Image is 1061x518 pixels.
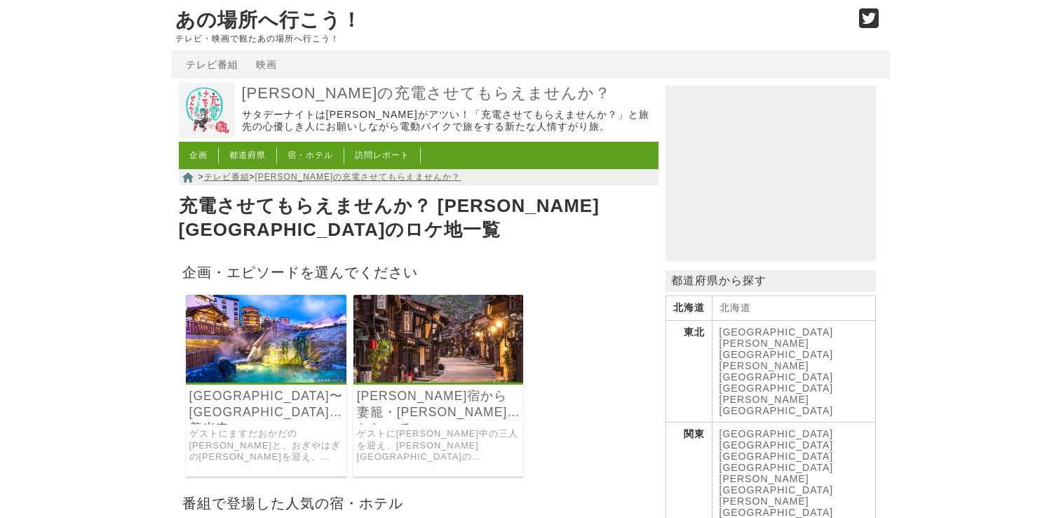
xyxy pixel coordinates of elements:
[175,34,844,44] p: テレビ・映画で観たあの場所へ行こう！
[357,428,520,463] a: ゲストに[PERSON_NAME]中の三人を迎え、[PERSON_NAME][GEOGRAPHIC_DATA]の[PERSON_NAME][GEOGRAPHIC_DATA]を出発して妻籠・[PE...
[719,338,834,360] a: [PERSON_NAME][GEOGRAPHIC_DATA]
[719,394,834,416] a: [PERSON_NAME][GEOGRAPHIC_DATA]
[719,451,834,462] a: [GEOGRAPHIC_DATA]
[179,191,658,246] h1: 充電させてもらえませんか？ [PERSON_NAME][GEOGRAPHIC_DATA]のロケ地一覧
[355,150,410,160] a: 訪問レポート
[179,82,235,138] img: 出川哲朗の充電させてもらえませんか？
[189,388,343,420] a: [GEOGRAPHIC_DATA]〜[GEOGRAPHIC_DATA]・善光寺・[PERSON_NAME]、信州145キロ
[229,150,266,160] a: 都道府県
[288,150,333,160] a: 宿・ホテル
[179,169,658,185] nav: > >
[859,17,879,29] a: Twitter (@go_thesights)
[357,388,520,420] a: [PERSON_NAME]宿から妻籠・[PERSON_NAME]とおって[GEOGRAPHIC_DATA]180キロ
[719,302,751,313] a: 北海道
[665,321,712,423] th: 東北
[189,150,208,160] a: 企画
[719,326,834,338] a: [GEOGRAPHIC_DATA]
[186,295,346,383] img: 出川哲朗の充電させてもらえませんか？ 草津温泉から渋温泉に善光寺と“絶景信州”目指せ上田城145キロ！ですがワォ岡田に小木さんも登場でヤバいよ²SP
[179,128,235,140] a: 出川哲朗の充電させてもらえませんか？
[242,109,655,133] p: サタデーナイトは[PERSON_NAME]がアツい！「充電させてもらえませんか？」と旅先の心優しき人にお願いしながら電動バイクで旅をする新たな人情すがり旅。
[719,473,834,496] a: [PERSON_NAME][GEOGRAPHIC_DATA]
[719,496,809,507] a: [PERSON_NAME]
[204,172,250,182] a: テレビ番組
[186,59,238,70] a: テレビ番組
[719,507,834,518] a: [GEOGRAPHIC_DATA]
[255,172,461,182] a: [PERSON_NAME]の充電させてもらえませんか？
[242,84,655,104] a: [PERSON_NAME]の充電させてもらえませんか？
[353,373,524,385] a: 出川哲朗の充電させてもらえませんか？ いざ"木曽路"をゆけ！ 奈良井宿から妻籠・馬籠とおって名古屋城180キロ！ ですが食いしん坊"森三中"全員集合でヤバいよ²SP
[665,270,876,292] p: 都道府県から探す
[186,373,346,385] a: 出川哲朗の充電させてもらえませんか？ 草津温泉から渋温泉に善光寺と“絶景信州”目指せ上田城145キロ！ですがワォ岡田に小木さんも登場でヤバいよ²SP
[353,295,524,383] img: 出川哲朗の充電させてもらえませんか？ いざ"木曽路"をゆけ！ 奈良井宿から妻籠・馬籠とおって名古屋城180キロ！ ですが食いしん坊"森三中"全員集合でヤバいよ²SP
[719,383,834,394] a: [GEOGRAPHIC_DATA]
[179,491,658,515] h2: 番組で登場した人気の宿・ホテル
[719,428,834,439] a: [GEOGRAPHIC_DATA]
[719,439,834,451] a: [GEOGRAPHIC_DATA]
[665,86,876,261] iframe: Advertisement
[665,296,712,321] th: 北海道
[719,360,834,383] a: [PERSON_NAME][GEOGRAPHIC_DATA]
[719,462,834,473] a: [GEOGRAPHIC_DATA]
[175,9,362,31] a: あの場所へ行こう！
[256,59,277,70] a: 映画
[189,428,343,463] a: ゲストにますだおかだの[PERSON_NAME]と、おぎやはぎの[PERSON_NAME]を迎え、[GEOGRAPHIC_DATA]を出発して[GEOGRAPHIC_DATA]・善光寺を経由して...
[179,260,658,284] h2: 企画・エピソードを選んでください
